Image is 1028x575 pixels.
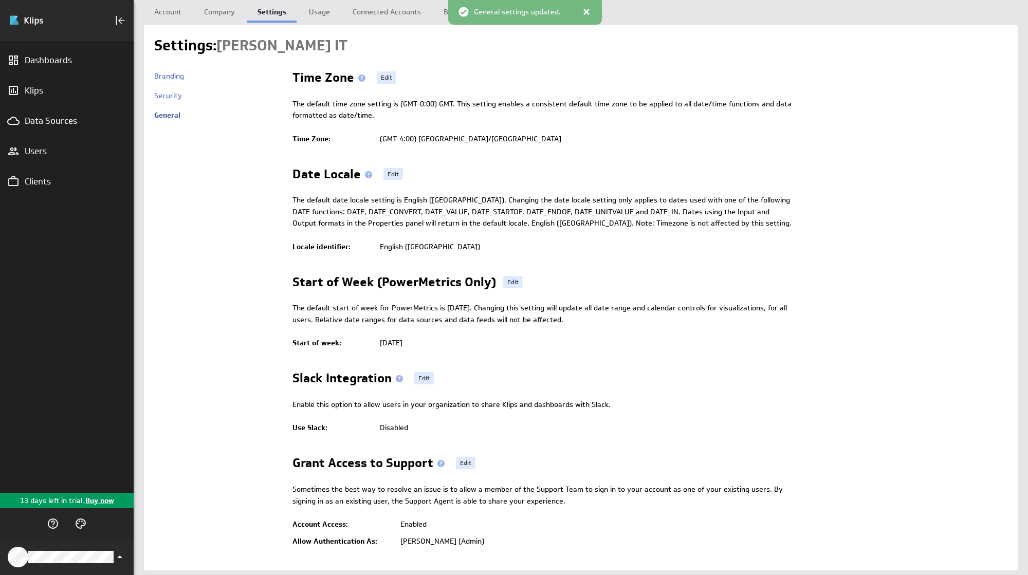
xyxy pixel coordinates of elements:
h2: Slack Integration [292,372,407,388]
td: Disabled [375,419,1007,436]
div: The default time zone setting is (GMT-0:00) GMT. This setting enables a consistent default time z... [292,98,793,121]
div: Sometimes the best way to resolve an issue is to allow a member of the Support Team to sign in to... [292,484,793,507]
td: Use Slack: [292,419,375,436]
a: Security [154,91,182,100]
a: Branding [154,71,184,81]
td: [PERSON_NAME] (Admin) [395,533,1007,550]
td: Locale identifier: [292,238,375,255]
h2: Date Locale [292,168,376,184]
td: Time Zone: [292,131,375,147]
div: Users [25,145,109,157]
div: The default start of week for PowerMetrics is [DATE]. Changing this setting will update all date ... [292,302,793,325]
div: The default date locale setting is English ([GEOGRAPHIC_DATA]). Changing the date locale setting ... [292,194,793,229]
div: Dashboards [25,54,109,66]
td: [DATE] [375,335,1007,351]
td: Enabled [395,516,1007,533]
div: Collapse [112,12,129,29]
a: Edit [377,71,396,84]
h2: Grant Access to Support [292,457,449,473]
h2: Time Zone [292,71,370,88]
div: Klips [25,85,109,96]
td: Account Access: [292,516,395,533]
p: 13 days left in trial. [20,495,84,506]
a: Edit [383,168,403,180]
td: English ([GEOGRAPHIC_DATA]) [375,238,1007,255]
div: Themes [72,515,89,532]
div: Enable this option to allow users in your organization to share Klips and dashboards with Slack. [292,399,793,410]
td: Allow Authentication As: [292,533,395,550]
div: Data Sources [25,115,109,126]
td: Start of week: [292,335,375,351]
h1: Settings: [154,35,347,56]
svg: Themes [75,517,87,530]
div: Go to Dashboards [9,12,81,29]
img: Klipfolio klips logo [9,12,81,29]
a: Edit [414,372,434,384]
span: General settings updated. [474,8,561,17]
p: Buy now [84,495,114,506]
td: (GMT-4:00) [GEOGRAPHIC_DATA]/[GEOGRAPHIC_DATA] [375,131,1007,147]
div: Help [44,515,62,532]
a: Edit [456,457,475,469]
div: Clients [25,176,109,187]
span: Hart IT [216,36,347,55]
a: General [154,110,180,120]
a: Edit [503,276,523,288]
h2: Start of Week (PowerMetrics Only) [292,276,496,292]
